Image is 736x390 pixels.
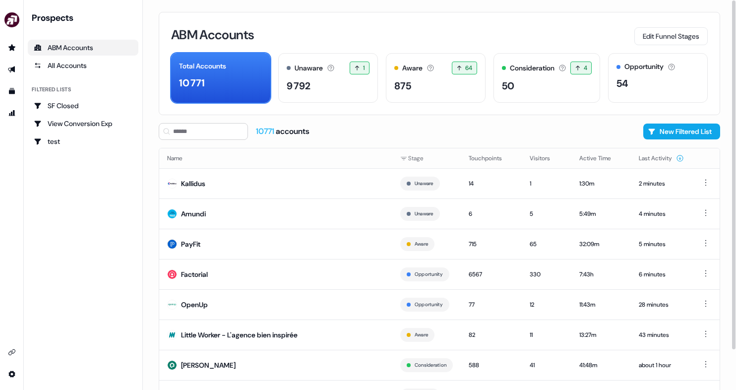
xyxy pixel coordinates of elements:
[4,344,20,360] a: Go to integrations
[469,179,514,189] div: 14
[287,78,310,93] div: 9 792
[34,136,132,146] div: test
[181,360,236,370] div: [PERSON_NAME]
[639,149,684,167] button: Last Activity
[394,78,411,93] div: 875
[530,149,562,167] button: Visitors
[4,83,20,99] a: Go to templates
[159,148,392,168] th: Name
[579,149,623,167] button: Active Time
[415,240,428,249] button: Aware
[28,58,138,73] a: All accounts
[639,239,684,249] div: 5 minutes
[415,209,433,218] button: Unaware
[34,119,132,129] div: View Conversion Exp
[363,63,365,73] span: 1
[34,61,132,70] div: All Accounts
[530,360,563,370] div: 41
[639,300,684,310] div: 28 minutes
[469,149,514,167] button: Touchpoints
[400,153,453,163] div: Stage
[402,63,423,73] div: Aware
[34,43,132,53] div: ABM Accounts
[643,124,720,139] button: New Filtered List
[579,239,623,249] div: 32:09m
[32,12,138,24] div: Prospects
[179,61,226,71] div: Total Accounts
[579,300,623,310] div: 11:43m
[415,270,443,279] button: Opportunity
[634,27,708,45] button: Edit Funnel Stages
[530,179,563,189] div: 1
[469,269,514,279] div: 6567
[4,40,20,56] a: Go to prospects
[4,62,20,77] a: Go to outbound experience
[469,300,514,310] div: 77
[502,78,514,93] div: 50
[181,209,206,219] div: Amundi
[415,361,446,370] button: Consideration
[530,239,563,249] div: 65
[256,126,276,136] span: 10771
[639,179,684,189] div: 2 minutes
[4,366,20,382] a: Go to integrations
[639,269,684,279] div: 6 minutes
[530,209,563,219] div: 5
[530,269,563,279] div: 330
[181,179,205,189] div: Kallidus
[579,360,623,370] div: 41:48m
[181,239,200,249] div: PayFit
[530,330,563,340] div: 11
[415,179,433,188] button: Unaware
[624,62,664,72] div: Opportunity
[579,330,623,340] div: 13:27m
[415,300,443,309] button: Opportunity
[465,63,473,73] span: 64
[295,63,323,73] div: Unaware
[579,179,623,189] div: 1:30m
[28,116,138,131] a: Go to View Conversion Exp
[34,101,132,111] div: SF Closed
[32,85,71,94] div: Filtered lists
[584,63,587,73] span: 4
[415,330,428,339] button: Aware
[579,269,623,279] div: 7:43h
[179,75,205,90] div: 10 771
[4,105,20,121] a: Go to attribution
[469,330,514,340] div: 82
[579,209,623,219] div: 5:49m
[181,300,208,310] div: OpenUp
[469,209,514,219] div: 6
[28,98,138,114] a: Go to SF Closed
[639,360,684,370] div: about 1 hour
[510,63,554,73] div: Consideration
[28,133,138,149] a: Go to test
[181,269,208,279] div: Factorial
[171,28,254,41] h3: ABM Accounts
[469,239,514,249] div: 715
[639,330,684,340] div: 43 minutes
[469,360,514,370] div: 588
[181,330,298,340] div: Little Worker - L'agence bien inspirée
[28,40,138,56] a: ABM Accounts
[530,300,563,310] div: 12
[256,126,309,137] div: accounts
[639,209,684,219] div: 4 minutes
[616,76,628,91] div: 54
